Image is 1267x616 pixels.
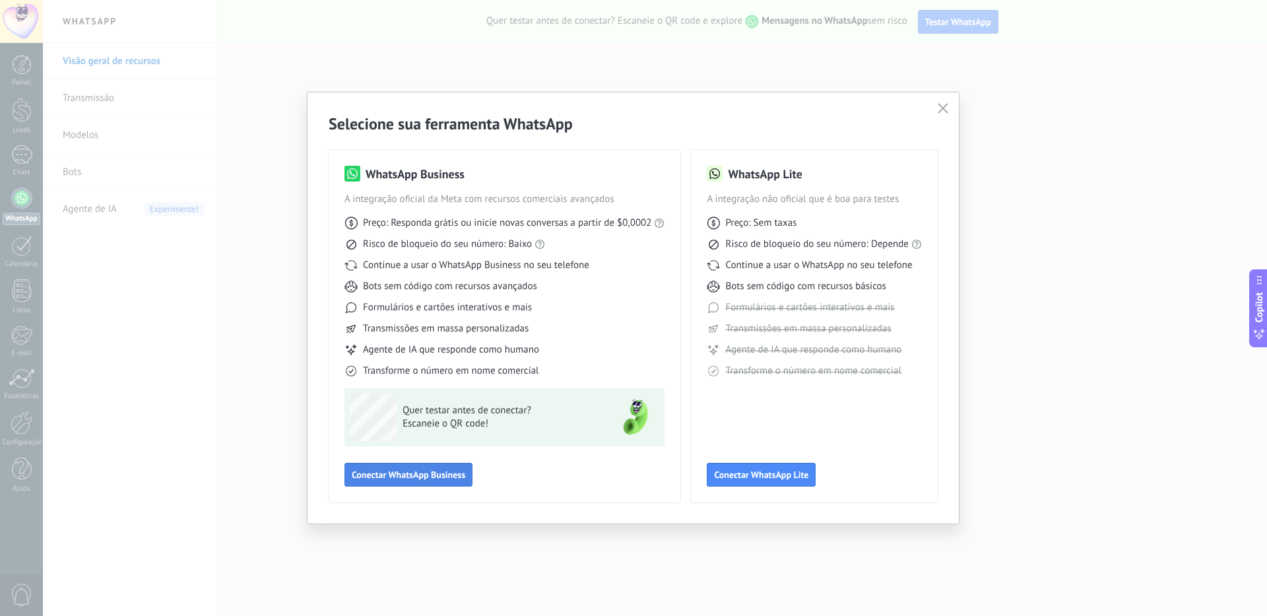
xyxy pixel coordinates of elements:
span: Bots sem código com recursos básicos [725,280,886,293]
span: Escaneie o QR code! [403,417,595,430]
button: Conectar WhatsApp Business [344,463,472,487]
span: Transforme o número em nome comercial [725,364,901,378]
h2: Selecione sua ferramenta WhatsApp [329,114,938,134]
span: Transforme o número em nome comercial [363,364,538,378]
span: Conectar WhatsApp Lite [714,470,808,479]
span: Formulários e cartões interativos e mais [725,301,894,314]
span: Agente de IA que responde como humano [725,343,901,357]
span: Copilot [1252,292,1266,322]
img: green-phone.png [612,394,659,441]
span: Conectar WhatsApp Business [352,470,465,479]
span: Agente de IA que responde como humano [363,343,539,357]
span: Risco de bloqueio do seu número: Depende [725,238,909,251]
span: Continue a usar o WhatsApp no seu telefone [725,259,912,272]
span: Risco de bloqueio do seu número: Baixo [363,238,532,251]
span: Transmissões em massa personalizadas [725,322,891,335]
h3: WhatsApp Lite [728,166,802,182]
span: Preço: Sem taxas [725,217,796,230]
h3: WhatsApp Business [366,166,465,182]
span: A integração oficial da Meta com recursos comerciais avançados [344,193,665,206]
button: Conectar WhatsApp Lite [707,463,816,487]
span: Formulários e cartões interativos e mais [363,301,532,314]
span: Quer testar antes de conectar? [403,404,595,417]
span: Transmissões em massa personalizadas [363,322,529,335]
span: Preço: Responda grátis ou inicie novas conversas a partir de $0,0002 [363,217,651,230]
span: Continue a usar o WhatsApp Business no seu telefone [363,259,589,272]
span: Bots sem código com recursos avançados [363,280,537,293]
span: A integração não oficial que é boa para testes [707,193,922,206]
